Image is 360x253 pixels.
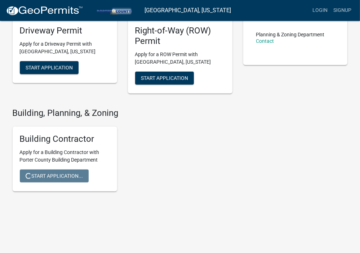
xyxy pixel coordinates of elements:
[89,5,139,15] img: Porter County, Indiana
[310,4,330,17] a: Login
[135,51,225,66] p: Apply for a ROW Permit with [GEOGRAPHIC_DATA], [US_STATE]
[20,61,79,74] button: Start Application
[145,4,231,17] a: [GEOGRAPHIC_DATA], [US_STATE]
[20,170,89,182] button: Start Application...
[135,26,225,46] h5: Right-of-Way (ROW) Permit
[135,72,194,85] button: Start Application
[256,32,325,37] p: Planning & Zoning Department
[20,40,110,55] p: Apply for a Driveway Permit with [GEOGRAPHIC_DATA], [US_STATE]
[20,134,110,144] h5: Building Contractor
[26,173,83,179] span: Start Application...
[141,75,188,81] span: Start Application
[330,4,354,17] a: Signup
[13,108,232,118] h4: Building, Planning, & Zoning
[26,64,73,70] span: Start Application
[20,149,110,164] p: Apply for a Building Contractor with Porter County Building Department
[20,26,110,36] h5: Driveway Permit
[256,38,274,44] a: Contact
